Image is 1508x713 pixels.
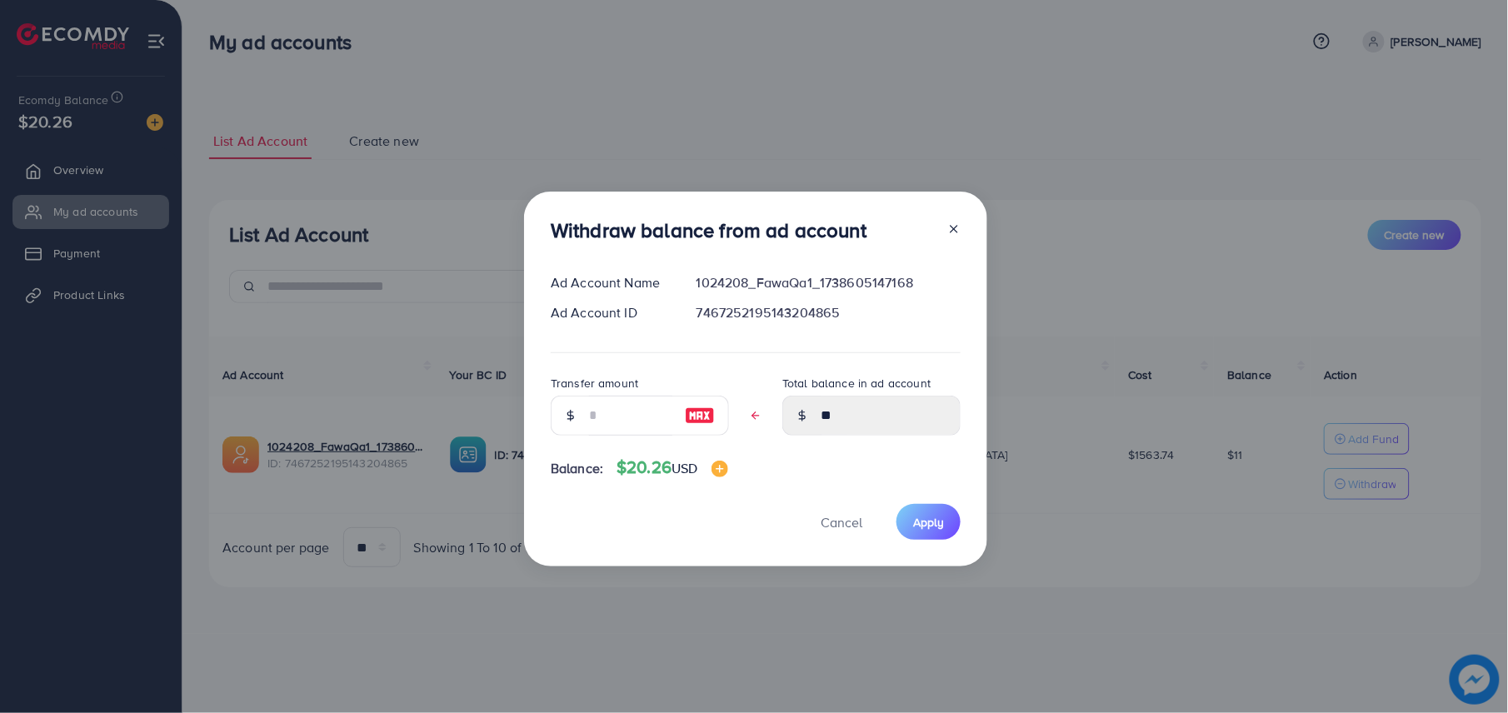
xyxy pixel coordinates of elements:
span: USD [672,459,697,477]
button: Apply [896,504,961,540]
label: Transfer amount [551,375,638,391]
h3: Withdraw balance from ad account [551,218,866,242]
div: 1024208_FawaQa1_1738605147168 [683,273,974,292]
label: Total balance in ad account [782,375,931,391]
img: image [712,461,728,477]
span: Apply [913,514,944,531]
img: image [685,406,715,426]
div: Ad Account Name [537,273,683,292]
span: Balance: [551,459,603,478]
div: 7467252195143204865 [683,303,974,322]
button: Cancel [800,504,883,540]
div: Ad Account ID [537,303,683,322]
span: Cancel [821,513,862,531]
h4: $20.26 [617,457,727,478]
